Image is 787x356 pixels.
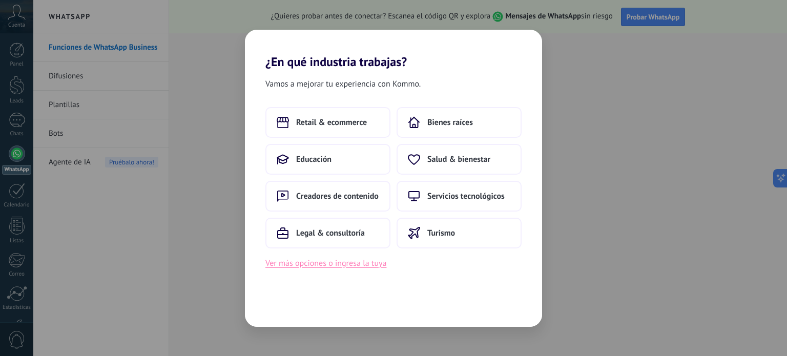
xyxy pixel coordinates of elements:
[397,107,522,138] button: Bienes raíces
[265,257,386,270] button: Ver más opciones o ingresa la tuya
[296,154,332,164] span: Educación
[296,228,365,238] span: Legal & consultoría
[397,144,522,175] button: Salud & bienestar
[427,117,473,128] span: Bienes raíces
[427,191,505,201] span: Servicios tecnológicos
[245,30,542,69] h2: ¿En qué industria trabajas?
[265,77,421,91] span: Vamos a mejorar tu experiencia con Kommo.
[397,181,522,212] button: Servicios tecnológicos
[296,117,367,128] span: Retail & ecommerce
[265,181,390,212] button: Creadores de contenido
[427,228,455,238] span: Turismo
[265,107,390,138] button: Retail & ecommerce
[265,144,390,175] button: Educación
[397,218,522,248] button: Turismo
[296,191,379,201] span: Creadores de contenido
[265,218,390,248] button: Legal & consultoría
[427,154,490,164] span: Salud & bienestar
